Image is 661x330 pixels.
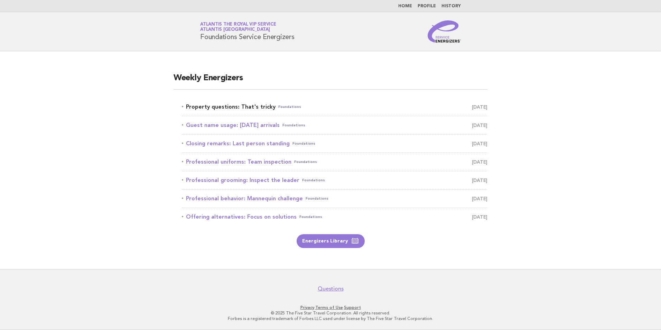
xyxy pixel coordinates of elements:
[174,73,487,90] h2: Weekly Energizers
[119,310,542,316] p: © 2025 The Five Star Travel Corporation. All rights reserved.
[297,234,365,248] a: Energizers Library
[182,157,487,167] a: Professional uniforms: Team inspectionFoundations [DATE]
[292,139,315,148] span: Foundations
[200,22,276,32] a: Atlantis the Royal VIP ServiceAtlantis [GEOGRAPHIC_DATA]
[398,4,412,8] a: Home
[472,157,487,167] span: [DATE]
[282,120,305,130] span: Foundations
[418,4,436,8] a: Profile
[200,28,270,32] span: Atlantis [GEOGRAPHIC_DATA]
[315,305,343,310] a: Terms of Use
[472,120,487,130] span: [DATE]
[119,305,542,310] p: · ·
[300,305,314,310] a: Privacy
[441,4,461,8] a: History
[182,175,487,185] a: Professional grooming: Inspect the leaderFoundations [DATE]
[318,285,344,292] a: Questions
[182,212,487,222] a: Offering alternatives: Focus on solutionsFoundations [DATE]
[182,102,487,112] a: Property questions: That's trickyFoundations [DATE]
[182,120,487,130] a: Guest name usage: [DATE] arrivalsFoundations [DATE]
[302,175,325,185] span: Foundations
[472,175,487,185] span: [DATE]
[299,212,322,222] span: Foundations
[182,139,487,148] a: Closing remarks: Last person standingFoundations [DATE]
[306,194,328,203] span: Foundations
[344,305,361,310] a: Support
[182,194,487,203] a: Professional behavior: Mannequin challengeFoundations [DATE]
[294,157,317,167] span: Foundations
[472,139,487,148] span: [DATE]
[278,102,301,112] span: Foundations
[472,212,487,222] span: [DATE]
[472,102,487,112] span: [DATE]
[472,194,487,203] span: [DATE]
[200,22,295,40] h1: Foundations Service Energizers
[119,316,542,321] p: Forbes is a registered trademark of Forbes LLC used under license by The Five Star Travel Corpora...
[428,20,461,43] img: Service Energizers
